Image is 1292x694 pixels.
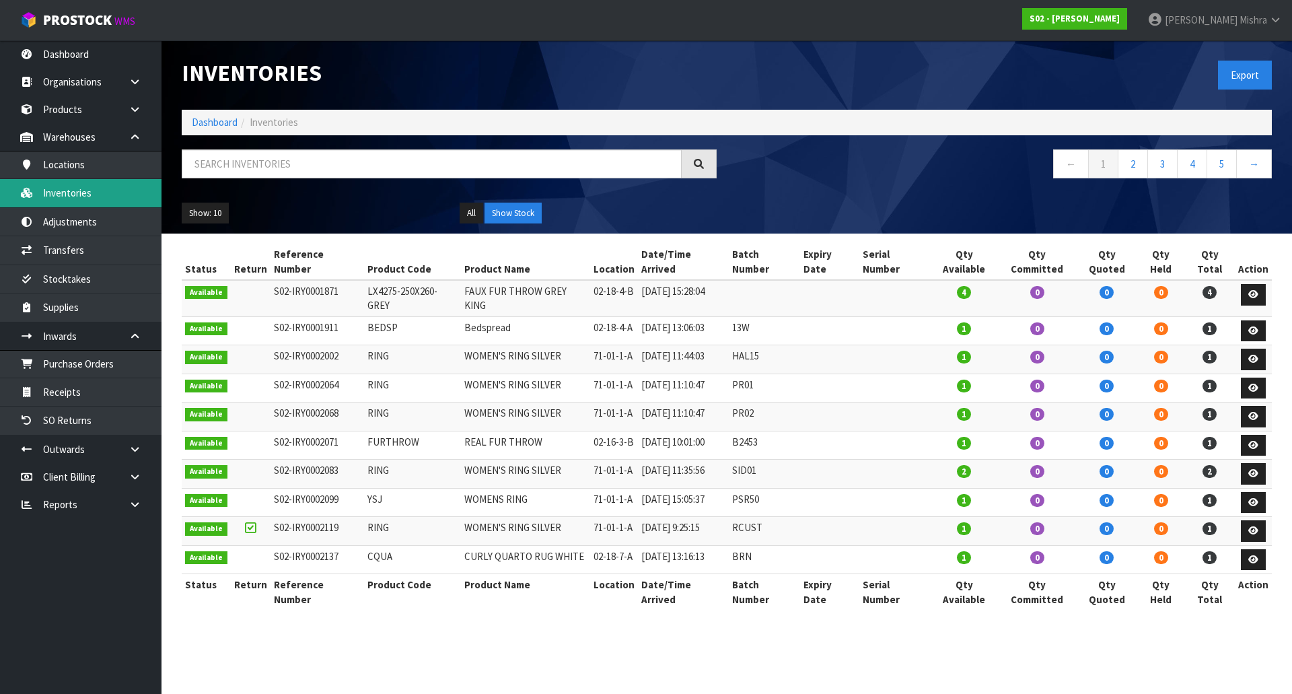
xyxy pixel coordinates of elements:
small: WMS [114,15,135,28]
span: ProStock [43,11,112,29]
th: Action [1235,574,1272,610]
span: 0 [1100,322,1114,335]
span: 0 [1154,380,1168,392]
td: 02-16-3-B [590,431,638,460]
span: 1 [957,522,971,535]
td: 13W [729,316,800,345]
span: Available [185,380,227,393]
th: Qty Committed [998,574,1076,610]
th: Qty Total [1184,574,1235,610]
td: S02-IRY0001911 [271,316,364,345]
a: S02 - [PERSON_NAME] [1022,8,1127,30]
h1: Inventories [182,61,717,85]
span: 0 [1100,408,1114,421]
td: RING [364,345,461,374]
button: All [460,203,483,224]
span: 0 [1154,522,1168,535]
span: 0 [1154,351,1168,363]
span: 0 [1154,286,1168,299]
th: Product Name [461,244,590,280]
span: 0 [1030,322,1044,335]
td: RING [364,403,461,431]
th: Qty Available [931,574,999,610]
td: WOMEN'S RING SILVER [461,345,590,374]
span: 0 [1154,494,1168,507]
span: Mishra [1240,13,1267,26]
span: 0 [1100,380,1114,392]
td: Bedspread [461,316,590,345]
td: PR02 [729,403,800,431]
th: Reference Number [271,574,364,610]
span: 0 [1100,522,1114,535]
span: 1 [1203,351,1217,363]
td: WOMEN'S RING SILVER [461,403,590,431]
td: S02-IRY0002071 [271,431,364,460]
th: Location [590,244,638,280]
th: Product Code [364,574,461,610]
th: Qty Available [931,244,999,280]
td: WOMEN'S RING SILVER [461,460,590,489]
td: REAL FUR THROW [461,431,590,460]
span: 0 [1100,494,1114,507]
th: Return [231,244,271,280]
span: 1 [957,494,971,507]
td: S02-IRY0002083 [271,460,364,489]
a: ← [1053,149,1089,178]
span: 0 [1100,351,1114,363]
a: 1 [1088,149,1118,178]
span: 0 [1030,351,1044,363]
td: B2453 [729,431,800,460]
th: Product Name [461,574,590,610]
td: PSR50 [729,488,800,517]
th: Location [590,574,638,610]
span: 0 [1030,465,1044,478]
span: 2 [957,465,971,478]
th: Expiry Date [800,244,859,280]
th: Return [231,574,271,610]
span: 1 [957,380,971,392]
th: Batch Number [729,244,800,280]
span: Available [185,286,227,300]
td: YSJ [364,488,461,517]
td: BRN [729,545,800,574]
span: 0 [1030,408,1044,421]
td: SID01 [729,460,800,489]
span: [PERSON_NAME] [1165,13,1237,26]
td: BEDSP [364,316,461,345]
td: S02-IRY0002068 [271,403,364,431]
td: 71-01-1-A [590,374,638,403]
span: 0 [1030,494,1044,507]
span: Available [185,437,227,450]
span: 0 [1154,322,1168,335]
th: Product Code [364,244,461,280]
span: 1 [957,437,971,450]
td: RING [364,374,461,403]
td: [DATE] 10:01:00 [638,431,729,460]
th: Qty Total [1184,244,1235,280]
th: Qty Committed [998,244,1076,280]
td: S02-IRY0002002 [271,345,364,374]
th: Status [182,244,231,280]
span: 0 [1030,437,1044,450]
th: Batch Number [729,574,800,610]
td: WOMEN'S RING SILVER [461,517,590,546]
strong: S02 - [PERSON_NAME] [1030,13,1120,24]
td: [DATE] 11:35:56 [638,460,729,489]
span: 0 [1100,286,1114,299]
span: 1 [957,408,971,421]
a: Dashboard [192,116,238,129]
td: HAL15 [729,345,800,374]
th: Status [182,574,231,610]
td: [DATE] 15:28:04 [638,280,729,316]
td: [DATE] 9:25:15 [638,517,729,546]
span: Available [185,351,227,364]
td: [DATE] 13:16:13 [638,545,729,574]
td: S02-IRY0002064 [271,374,364,403]
span: 0 [1100,465,1114,478]
td: S02-IRY0002099 [271,488,364,517]
td: [DATE] 13:06:03 [638,316,729,345]
a: → [1236,149,1272,178]
td: 71-01-1-A [590,345,638,374]
td: [DATE] 15:05:37 [638,488,729,517]
span: 1 [1203,437,1217,450]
